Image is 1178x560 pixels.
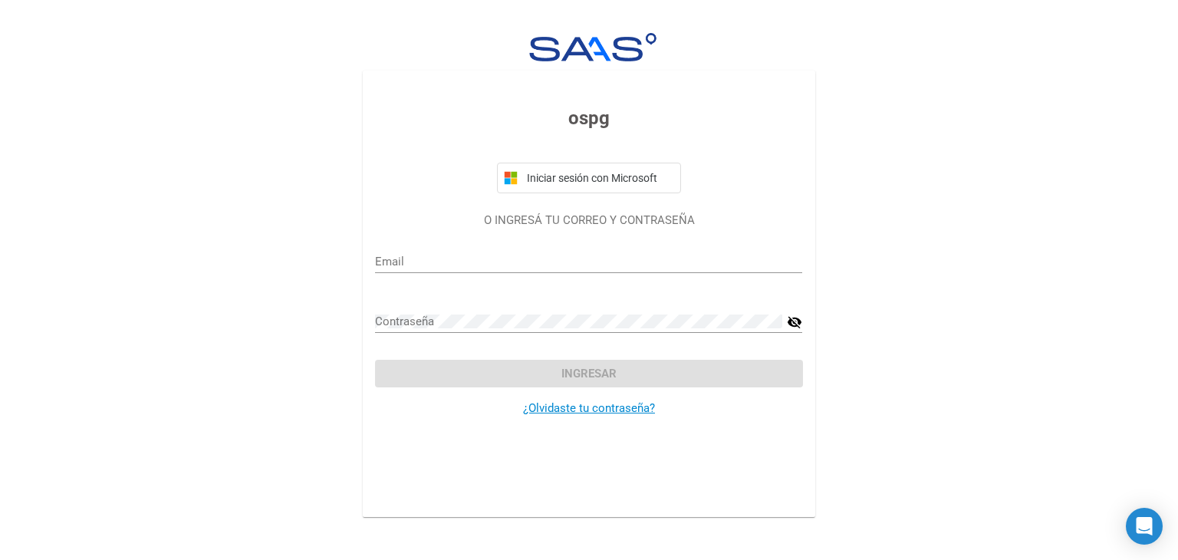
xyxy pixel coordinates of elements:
[524,172,674,184] span: Iniciar sesión con Microsoft
[375,104,802,132] h3: ospg
[787,313,802,331] mat-icon: visibility_off
[375,360,802,387] button: Ingresar
[561,367,617,380] span: Ingresar
[1126,508,1163,545] div: Open Intercom Messenger
[375,212,802,229] p: O INGRESÁ TU CORREO Y CONTRASEÑA
[497,163,681,193] button: Iniciar sesión con Microsoft
[523,401,655,415] a: ¿Olvidaste tu contraseña?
